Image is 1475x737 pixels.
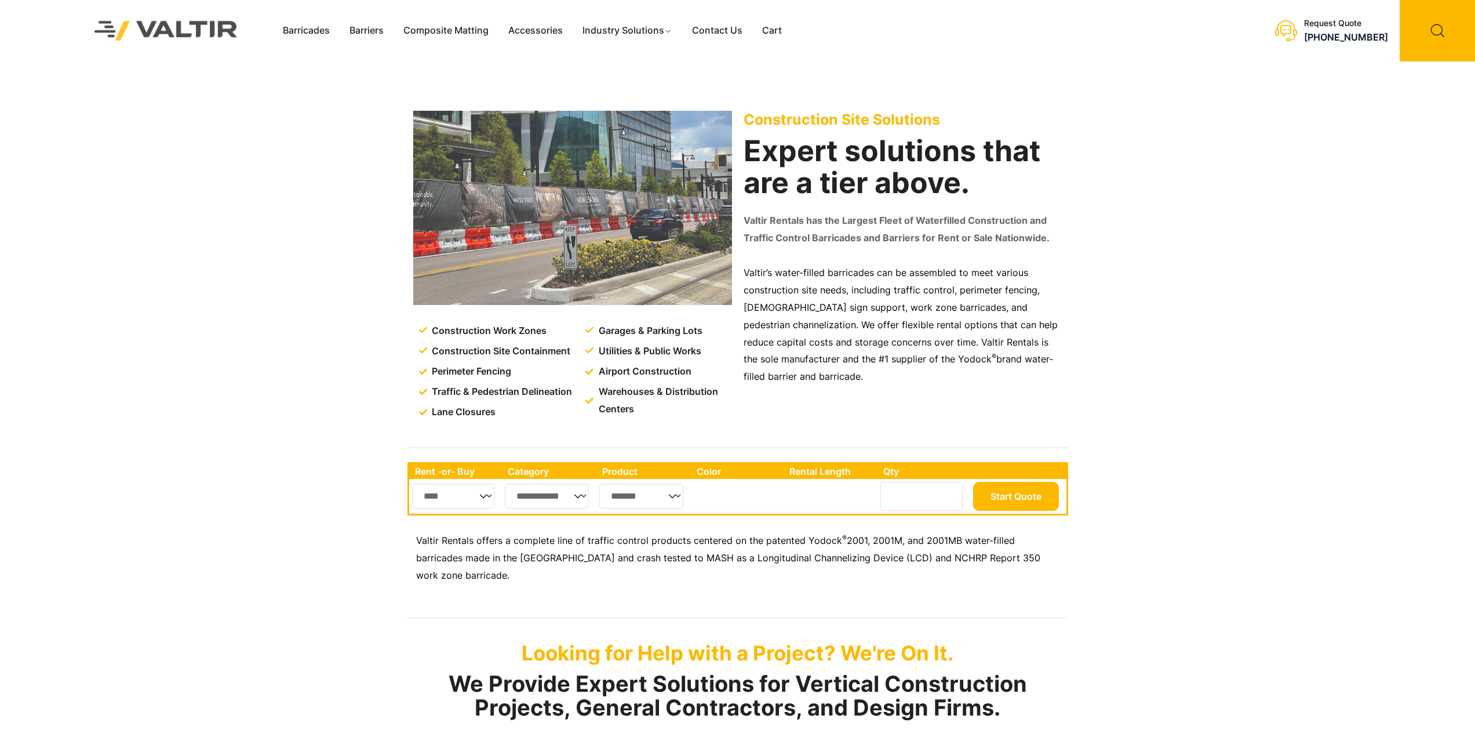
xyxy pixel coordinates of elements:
img: Valtir Rentals [79,6,253,55]
p: Looking for Help with a Project? We're On It. [407,641,1068,665]
div: Request Quote [1304,19,1388,28]
th: Qty [877,464,970,479]
span: Lane Closures [429,404,496,421]
sup: ® [992,352,996,361]
span: Airport Construction [596,363,691,380]
a: Cart [752,22,792,39]
span: 2001, 2001M, and 2001MB water-filled barricades made in the [GEOGRAPHIC_DATA] and crash tested to... [416,535,1040,581]
span: Valtir Rentals offers a complete line of traffic control products centered on the patented Yodock [416,535,842,546]
a: [PHONE_NUMBER] [1304,31,1388,43]
p: Construction Site Solutions [744,111,1062,128]
a: Barricades [273,22,340,39]
span: Construction Work Zones [429,322,547,340]
th: Rent -or- Buy [409,464,502,479]
p: Valtir’s water-filled barricades can be assembled to meet various construction site needs, includ... [744,264,1062,386]
h2: Expert solutions that are a tier above. [744,135,1062,199]
span: Utilities & Public Works [596,343,701,360]
a: Contact Us [682,22,752,39]
h2: We Provide Expert Solutions for Vertical Construction Projects, General Contractors, and Design F... [407,672,1068,721]
th: Product [596,464,691,479]
span: Perimeter Fencing [429,363,511,380]
sup: ® [842,533,847,542]
span: Garages & Parking Lots [596,322,702,340]
th: Rental Length [784,464,877,479]
span: Construction Site Containment [429,343,570,360]
a: Industry Solutions [573,22,682,39]
span: Warehouses & Distribution Centers [596,383,734,418]
a: Composite Matting [394,22,498,39]
span: Traffic & Pedestrian Delineation [429,383,572,401]
th: Color [691,464,784,479]
p: Valtir Rentals has the Largest Fleet of Waterfilled Construction and Traffic Control Barricades a... [744,212,1062,247]
a: Accessories [498,22,573,39]
th: Category [502,464,597,479]
a: Barriers [340,22,394,39]
button: Start Quote [973,482,1059,511]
